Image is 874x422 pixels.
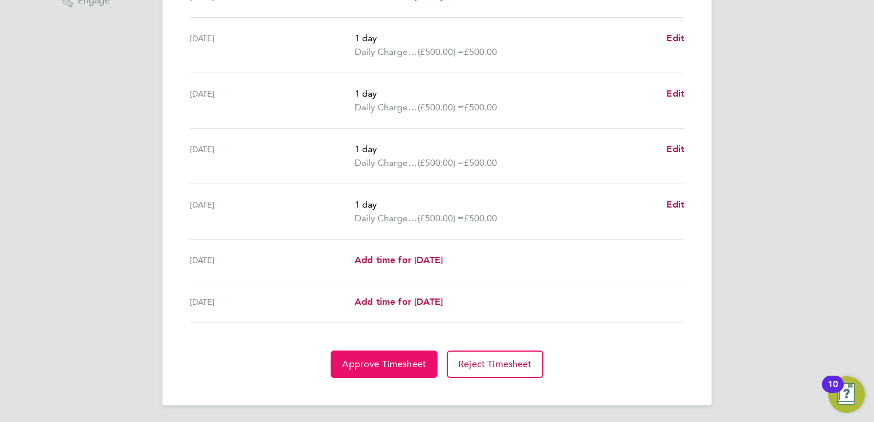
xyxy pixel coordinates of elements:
div: [DATE] [190,31,355,59]
span: Add time for [DATE] [355,254,443,265]
span: (£500.00) = [418,102,464,113]
span: Edit [666,33,684,43]
button: Approve Timesheet [331,351,438,378]
span: Edit [666,88,684,99]
a: Add time for [DATE] [355,295,443,309]
span: Daily Charge Rate [355,156,418,170]
span: (£500.00) = [418,213,464,224]
span: Daily Charge Rate [355,212,418,225]
span: £500.00 [464,46,497,57]
span: £500.00 [464,157,497,168]
span: Daily Charge Rate [355,101,418,114]
button: Reject Timesheet [447,351,543,378]
div: [DATE] [190,87,355,114]
a: Edit [666,31,684,45]
span: Edit [666,199,684,210]
div: [DATE] [190,142,355,170]
span: (£500.00) = [418,46,464,57]
span: (£500.00) = [418,157,464,168]
p: 1 day [355,142,657,156]
p: 1 day [355,31,657,45]
a: Edit [666,198,684,212]
a: Edit [666,142,684,156]
div: [DATE] [190,198,355,225]
span: Add time for [DATE] [355,296,443,307]
p: 1 day [355,198,657,212]
a: Add time for [DATE] [355,253,443,267]
a: Edit [666,87,684,101]
span: Edit [666,144,684,154]
div: [DATE] [190,295,355,309]
span: £500.00 [464,213,497,224]
p: 1 day [355,87,657,101]
span: Approve Timesheet [342,359,426,370]
div: [DATE] [190,253,355,267]
span: Daily Charge Rate [355,45,418,59]
button: Open Resource Center, 10 new notifications [828,376,865,413]
div: 10 [828,384,838,399]
span: £500.00 [464,102,497,113]
span: Reject Timesheet [458,359,532,370]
